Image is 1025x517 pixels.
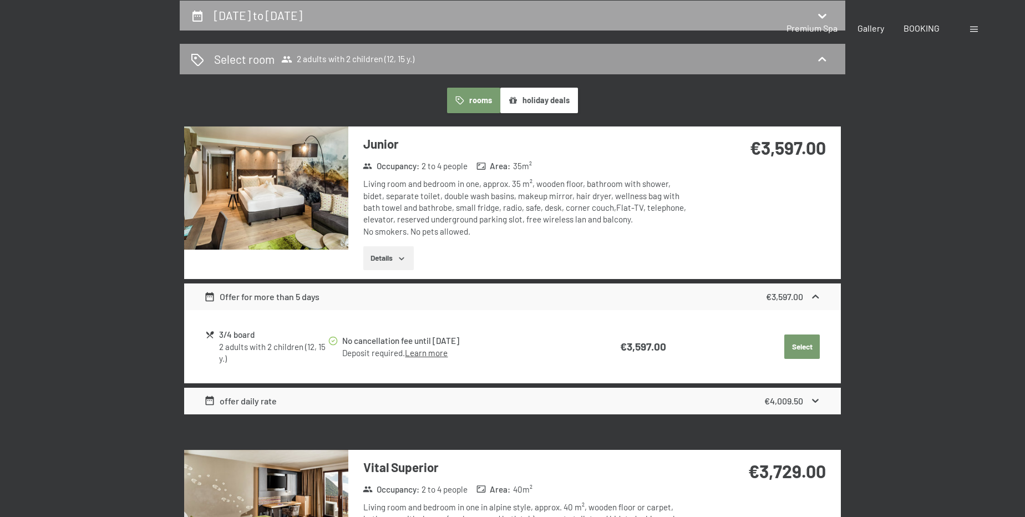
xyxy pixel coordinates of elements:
[748,460,826,481] strong: €3,729.00
[342,334,573,347] div: No cancellation fee until [DATE]
[422,160,468,172] span: 2 to 4 people
[363,246,414,271] button: Details
[857,23,884,33] a: Gallery
[363,459,693,476] h3: Vital Superior
[184,283,841,310] div: Offer for more than 5 days€3,597.00
[363,160,419,172] strong: Occupancy :
[904,23,940,33] a: BOOKING
[750,137,826,158] strong: €3,597.00
[184,388,841,414] div: offer daily rate€4,009.50
[342,347,573,359] div: Deposit required.
[786,23,838,33] a: Premium Spa
[214,51,275,67] h2: Select room
[184,126,348,250] img: mss_renderimg.php
[422,484,468,495] span: 2 to 4 people
[214,8,302,22] h2: [DATE] to [DATE]
[281,54,414,65] span: 2 adults with 2 children (12, 15 y.)
[219,341,327,365] div: 2 adults with 2 children (12, 15 y.)
[476,484,511,495] strong: Area :
[447,88,500,113] button: rooms
[219,328,327,341] div: 3/4 board
[405,348,448,358] a: Learn more
[500,88,578,113] button: holiday deals
[620,340,666,353] strong: €3,597.00
[363,484,419,495] strong: Occupancy :
[204,394,277,408] div: offer daily rate
[513,484,532,495] span: 40 m²
[784,334,820,359] button: Select
[513,160,532,172] span: 35 m²
[204,290,320,303] div: Offer for more than 5 days
[476,160,511,172] strong: Area :
[764,396,803,406] strong: €4,009.50
[766,291,803,302] strong: €3,597.00
[363,135,693,153] h3: Junior
[363,178,693,237] div: Living room and bedroom in one, approx. 35 m², wooden floor, bathroom with shower, bidet, separat...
